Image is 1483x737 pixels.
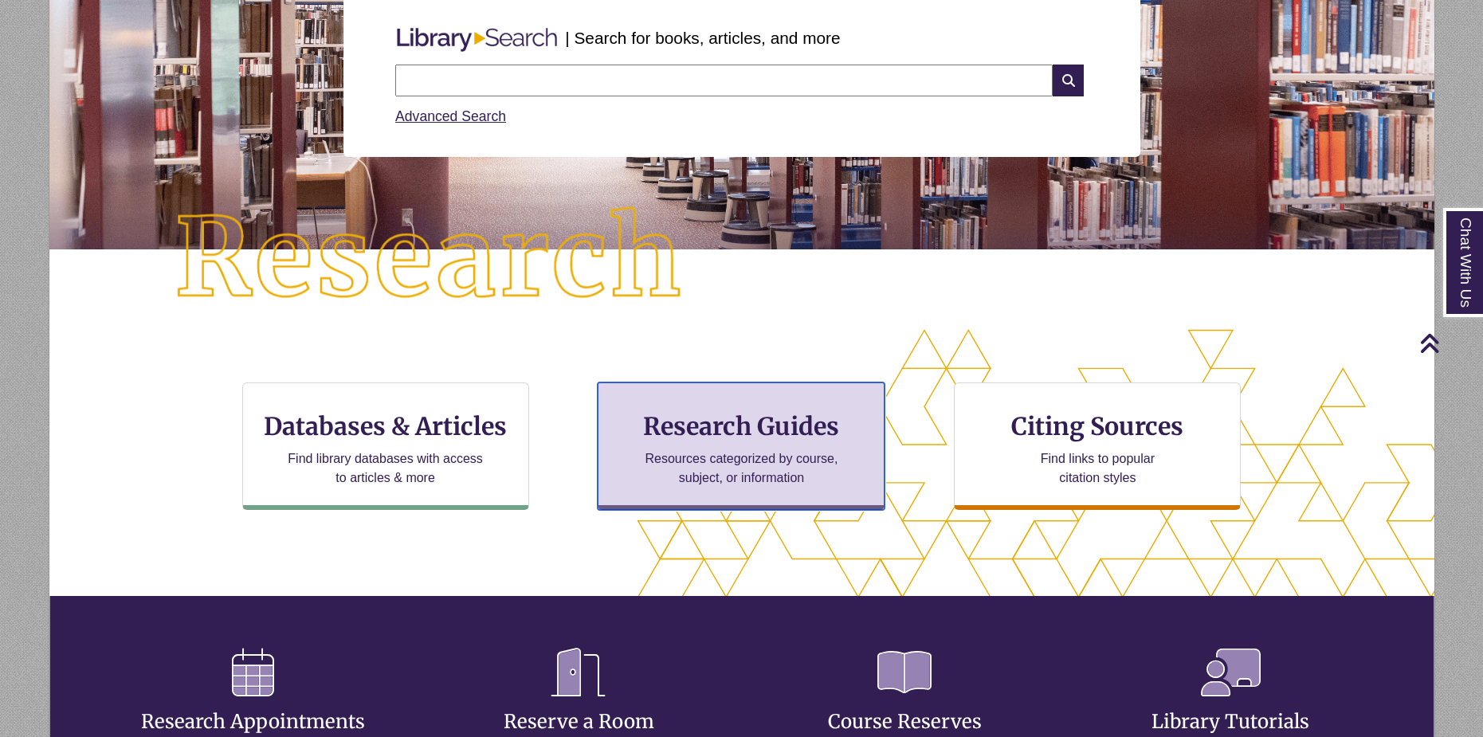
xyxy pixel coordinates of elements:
[281,449,489,488] p: Find library databases with access to articles & more
[565,25,840,50] p: | Search for books, articles, and more
[1419,332,1479,354] a: Back to Top
[118,151,741,367] img: Research
[638,449,845,488] p: Resources categorized by course, subject, or information
[141,671,365,734] a: Research Appointments
[598,382,885,510] a: Research Guides Resources categorized by course, subject, or information
[395,108,506,124] a: Advanced Search
[256,411,516,441] h3: Databases & Articles
[1001,411,1195,441] h3: Citing Sources
[828,671,982,734] a: Course Reserves
[1020,449,1175,488] p: Find links to popular citation styles
[1151,671,1309,734] a: Library Tutorials
[389,22,565,58] img: Libary Search
[611,411,871,441] h3: Research Guides
[954,382,1241,510] a: Citing Sources Find links to popular citation styles
[1053,65,1083,96] i: Search
[242,382,529,510] a: Databases & Articles Find library databases with access to articles & more
[504,671,654,734] a: Reserve a Room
